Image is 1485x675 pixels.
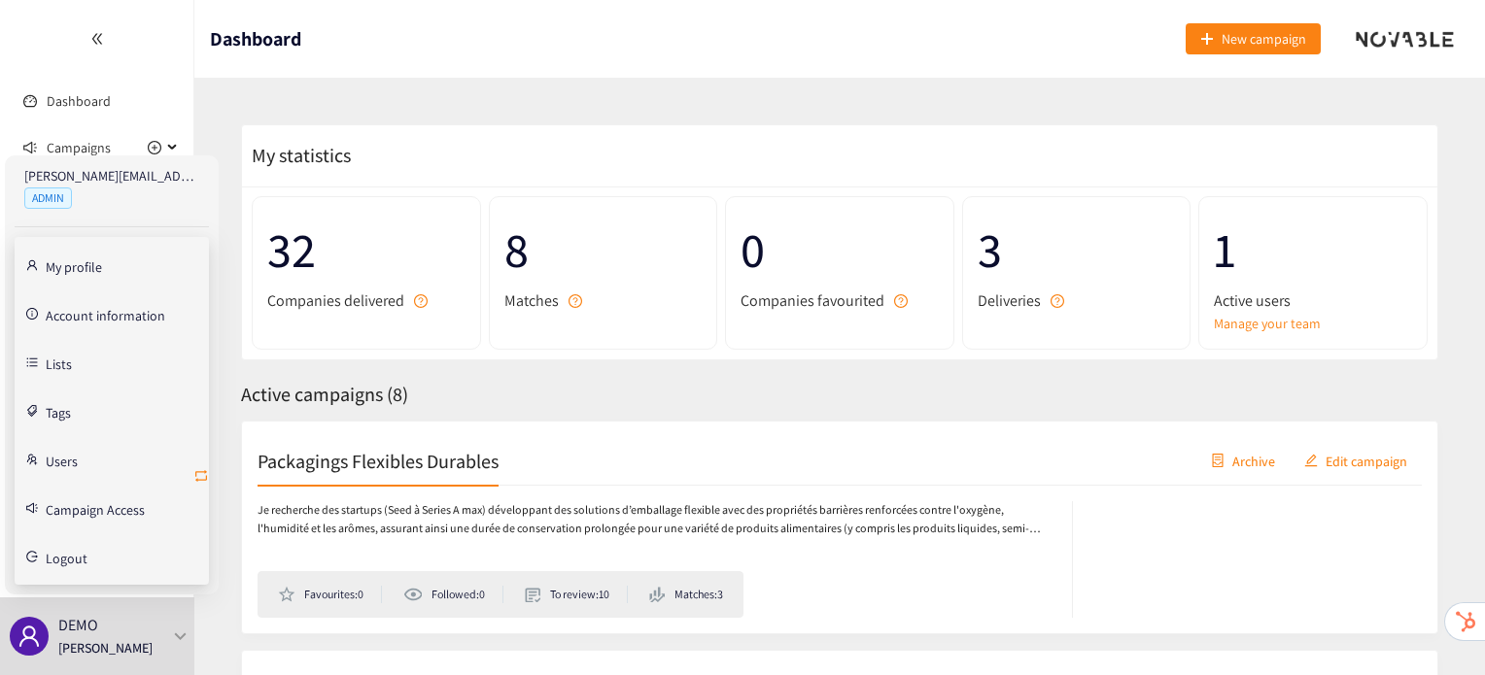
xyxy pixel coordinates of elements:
span: 32 [267,212,466,288]
button: editEdit campaign [1290,445,1422,476]
a: Campaign Access [46,499,145,517]
span: Archive [1232,450,1275,471]
p: [PERSON_NAME][EMAIL_ADDRESS][DOMAIN_NAME] [24,165,199,186]
a: Packagings Flexibles DurablescontainerArchiveeditEdit campaignJe recherche des startups (Seed à S... [241,421,1438,634]
span: Companies favourited [741,288,884,313]
button: containerArchive [1196,445,1290,476]
span: plus [1200,32,1214,48]
button: plusNew campaign [1186,23,1321,54]
a: Users [46,451,78,468]
span: 0 [741,212,939,288]
span: Companies delivered [267,288,404,313]
span: container [1211,454,1225,469]
span: question-circle [414,294,428,308]
span: My statistics [242,143,351,168]
span: 3 [978,212,1176,288]
span: retweet [193,468,209,487]
li: To review: 10 [525,586,628,603]
span: New campaign [1222,28,1306,50]
span: Deliveries [978,288,1041,313]
p: DEMO [58,613,98,637]
li: Matches: 3 [649,586,723,603]
li: Favourites: 0 [278,586,382,603]
span: 8 [504,212,703,288]
span: logout [26,551,38,562]
button: retweet [193,461,209,492]
span: Logout [46,552,87,565]
a: Lists [46,354,72,371]
span: question-circle [1051,294,1064,308]
h2: Packagings Flexibles Durables [258,447,499,474]
p: [PERSON_NAME] [58,637,153,658]
span: Active campaigns ( 8 ) [241,382,408,407]
span: ADMIN [24,187,72,209]
span: sound [23,141,37,154]
span: Matches [504,288,559,313]
span: plus-circle [148,141,161,154]
a: My profile [46,256,102,274]
span: user [17,624,41,648]
span: Active users [1214,288,1291,313]
span: double-left [90,32,104,46]
li: Followed: 0 [403,586,502,603]
span: 1 [1214,212,1412,288]
span: question-circle [569,294,582,308]
a: Tags [46,402,71,420]
a: Dashboard [47,92,111,110]
span: edit [1304,454,1318,469]
p: Je recherche des startups (Seed à Series A max) développant des solutions d’emballage flexible av... [258,501,1053,538]
span: Campaigns [47,128,111,167]
a: Manage your team [1214,313,1412,334]
a: Account information [46,305,165,322]
span: Edit campaign [1326,450,1407,471]
iframe: Chat Widget [1388,582,1485,675]
span: question-circle [894,294,908,308]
